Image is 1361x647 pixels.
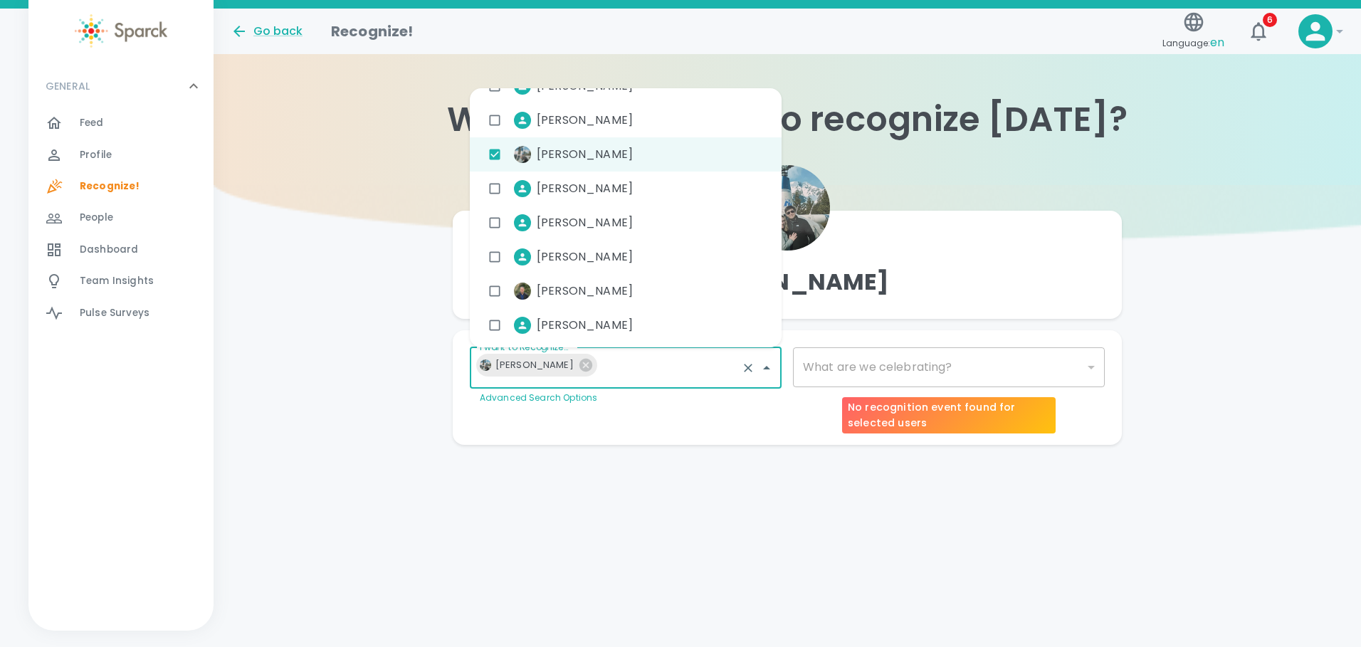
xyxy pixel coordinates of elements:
a: Profile [28,140,214,171]
h1: Who are we going to recognize [DATE]? [214,100,1361,140]
span: [PERSON_NAME] [537,248,633,265]
span: People [80,211,113,225]
span: Recognize! [80,179,140,194]
span: en [1210,34,1224,51]
span: 6 [1263,13,1277,27]
span: Team Insights [80,274,154,288]
img: Picture of Kevin [514,283,531,300]
span: [PERSON_NAME] [537,214,633,231]
span: Profile [80,148,112,162]
div: No recognition event found for selected users [842,397,1056,433]
img: Sparck logo [75,14,167,48]
h4: [PERSON_NAME] [685,268,890,296]
a: People [28,202,214,233]
span: Dashboard [80,243,138,257]
a: Dashboard [28,234,214,265]
a: Advanced Search Options [480,391,597,404]
button: Close [757,358,777,378]
span: [PERSON_NAME] [537,317,633,334]
label: I want to Recognize... [480,341,569,353]
a: Pulse Surveys [28,298,214,329]
span: [PERSON_NAME] [537,180,633,197]
h1: Recognize! [331,20,414,43]
a: Sparck logo [28,14,214,48]
span: Language: [1162,33,1224,53]
button: Clear [738,358,758,378]
p: GENERAL [46,79,90,93]
button: Go back [231,23,303,40]
button: Language:en [1157,6,1230,57]
span: [PERSON_NAME] [537,146,633,163]
img: Picture of Katie Burguillos [745,165,830,251]
div: GENERAL [28,65,214,107]
a: Feed [28,107,214,139]
span: Feed [80,116,104,130]
div: Picture of Katie Burguillos[PERSON_NAME] [476,354,597,377]
button: 6 [1241,14,1276,48]
a: Team Insights [28,265,214,297]
img: Picture of Katie [514,146,531,163]
span: Pulse Surveys [80,306,149,320]
a: Recognize! [28,171,214,202]
span: [PERSON_NAME] [487,357,582,373]
img: Picture of Katie Burguillos [480,359,491,371]
div: GENERAL [28,107,214,335]
span: [PERSON_NAME] [537,283,633,300]
span: [PERSON_NAME] [537,112,633,129]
